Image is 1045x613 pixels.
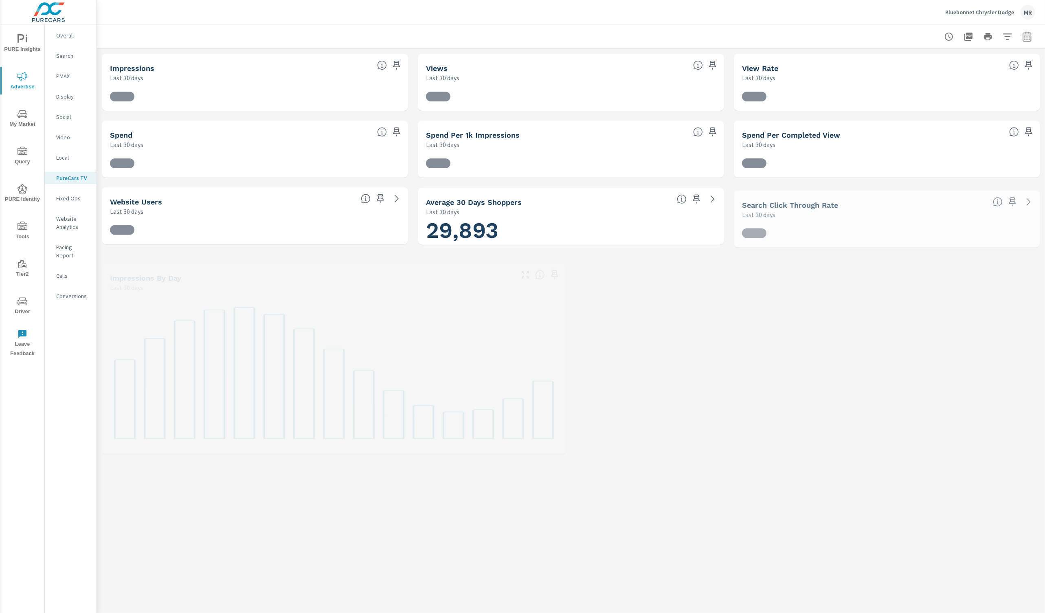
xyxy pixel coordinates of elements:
button: Make Fullscreen [519,268,532,281]
h5: Spend [110,131,132,139]
a: See more details in report [706,193,719,206]
span: PURE Identity [3,184,42,204]
p: Pacing Report [56,243,90,259]
div: Calls [45,270,97,282]
button: Apply Filters [999,29,1016,45]
span: Query [3,147,42,167]
span: Save this to your personalized report [390,59,403,72]
h5: Website Users [110,198,162,206]
p: Website Analytics [56,215,90,231]
div: PureCars TV [45,172,97,184]
span: Save this to your personalized report [706,125,719,138]
span: Number of times your connected TV ad was viewed completely by a user. [Source: This data is provi... [693,60,703,70]
div: Website Analytics [45,213,97,233]
h5: Impressions [110,64,154,73]
span: Tier2 [3,259,42,279]
span: My Market [3,109,42,129]
h5: Spend Per Completed View [742,131,840,139]
div: MR [1021,5,1035,20]
span: Number of times your connected TV ad was presented to a user. [Source: This data is provided by t... [377,60,387,70]
span: Save this to your personalized report [1022,59,1035,72]
p: Local [56,154,90,162]
span: Percentage of Impressions where the ad was viewed completely. “Impressions” divided by “Views”. [... [1009,60,1019,70]
p: Conversions [56,292,90,300]
p: Video [56,133,90,141]
span: Save this to your personalized report [1022,125,1035,138]
p: Last 30 days [426,207,459,217]
p: Last 30 days [742,73,775,83]
p: Overall [56,31,90,40]
p: Last 30 days [110,207,143,216]
div: PMAX [45,70,97,82]
div: Social [45,111,97,123]
span: Advertise [3,72,42,92]
p: Fixed Ops [56,194,90,202]
div: Fixed Ops [45,192,97,204]
span: Cost of your connected TV ad campaigns. [Source: This data is provided by the video advertising p... [377,127,387,137]
h5: Views [426,64,448,73]
p: Last 30 days [426,140,459,149]
span: Leave Feedback [3,329,42,358]
p: Display [56,92,90,101]
p: Last 30 days [742,140,775,149]
span: PURE Insights [3,34,42,54]
span: Save this to your personalized report [374,192,387,205]
h5: Search Click Through Rate [742,201,838,209]
div: Display [45,90,97,103]
h5: Average 30 Days Shoppers [426,198,522,207]
span: Total spend per 1,000 impressions. [Source: This data is provided by the video advertising platform] [693,127,703,137]
span: Save this to your personalized report [690,193,703,206]
p: Last 30 days [110,283,143,292]
div: Pacing Report [45,241,97,261]
p: PureCars TV [56,174,90,182]
span: Save this to your personalized report [1006,196,1019,209]
p: Last 30 days [742,210,775,220]
p: Calls [56,272,90,280]
p: Last 30 days [110,73,143,83]
button: Select Date Range [1019,29,1035,45]
p: Last 30 days [110,140,143,149]
div: Conversions [45,290,97,302]
div: Local [45,152,97,164]
p: Bluebonnet Chrysler Dodge [945,9,1014,16]
div: Search [45,50,97,62]
span: A rolling 30 day total of daily Shoppers on the dealership website, averaged over the selected da... [677,194,687,204]
h5: Spend Per 1k Impressions [426,131,520,139]
button: Print Report [980,29,996,45]
a: See more details in report [1022,196,1035,209]
span: Driver [3,297,42,316]
p: Last 30 days [426,73,459,83]
span: Save this to your personalized report [548,268,561,281]
div: Video [45,131,97,143]
span: Unique website visitors over the selected time period. [Source: Website Analytics] [361,194,371,204]
span: Percentage of users who viewed your campaigns who clicked through to your website. For example, i... [993,197,1003,207]
span: Save this to your personalized report [390,125,403,138]
span: The number of impressions, broken down by the day of the week they occurred. [535,270,545,280]
p: Search [56,52,90,60]
div: Overall [45,29,97,42]
h1: 29,893 [426,217,716,244]
h5: View Rate [742,64,778,73]
div: nav menu [0,24,44,362]
h5: Impressions by Day [110,274,181,282]
span: Save this to your personalized report [706,59,719,72]
button: "Export Report to PDF" [960,29,977,45]
span: Total spend per 1,000 impressions. [Source: This data is provided by the video advertising platform] [1009,127,1019,137]
span: Tools [3,222,42,242]
a: See more details in report [390,192,403,205]
p: Social [56,113,90,121]
p: PMAX [56,72,90,80]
